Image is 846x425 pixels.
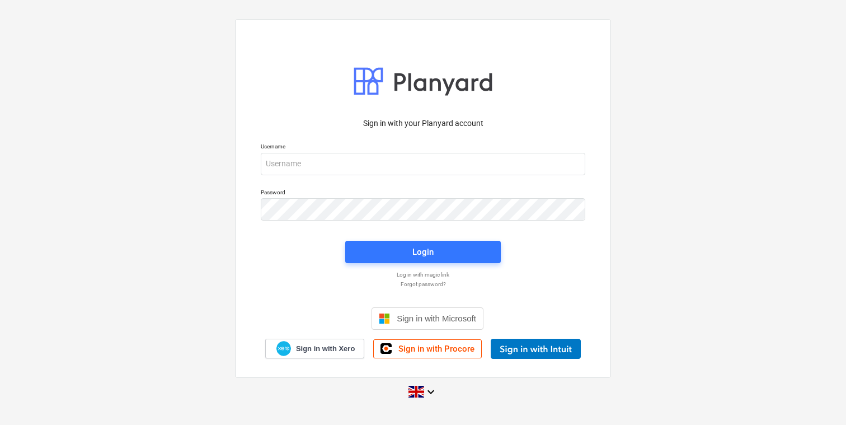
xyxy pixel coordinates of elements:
[412,245,434,259] div: Login
[276,341,291,356] img: Xero logo
[345,241,501,263] button: Login
[424,385,438,399] i: keyboard_arrow_down
[398,344,474,354] span: Sign in with Procore
[261,153,585,175] input: Username
[255,281,591,288] a: Forgot password?
[296,344,355,354] span: Sign in with Xero
[261,143,585,152] p: Username
[379,313,390,324] img: Microsoft logo
[261,118,585,129] p: Sign in with your Planyard account
[255,271,591,278] a: Log in with magic link
[397,314,476,323] span: Sign in with Microsoft
[261,189,585,198] p: Password
[373,339,482,358] a: Sign in with Procore
[265,339,365,358] a: Sign in with Xero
